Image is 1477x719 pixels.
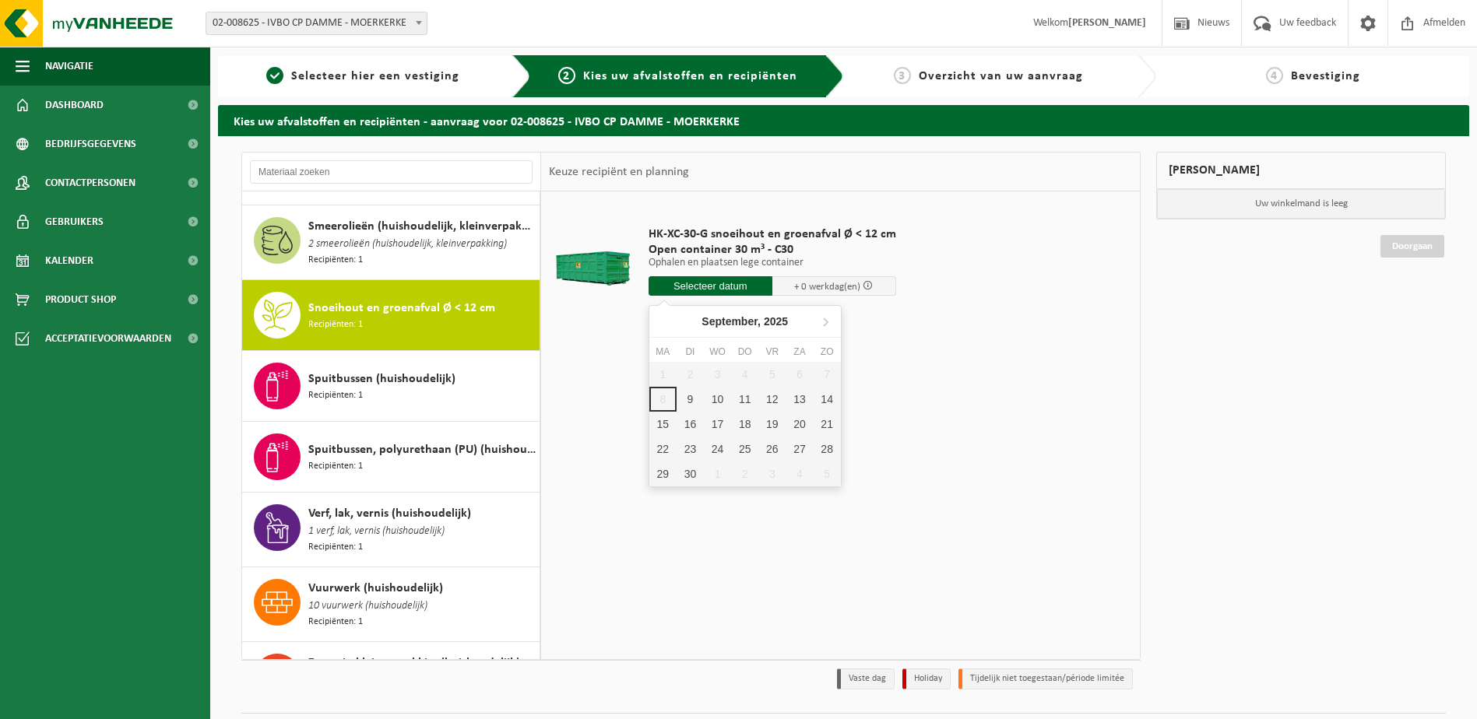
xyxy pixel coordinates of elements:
[45,319,171,358] span: Acceptatievoorwaarden
[308,370,455,388] span: Spuitbussen (huishoudelijk)
[308,579,443,598] span: Vuurwerk (huishoudelijk)
[308,615,363,630] span: Recipiënten: 1
[242,493,540,567] button: Verf, lak, vernis (huishoudelijk) 1 verf, lak, vernis (huishoudelijk) Recipiënten: 1
[242,567,540,642] button: Vuurwerk (huishoudelijk) 10 vuurwerk (huishoudelijk) Recipiënten: 1
[649,242,896,258] span: Open container 30 m³ - C30
[45,125,136,163] span: Bedrijfsgegevens
[308,459,363,474] span: Recipiënten: 1
[677,387,704,412] div: 9
[677,437,704,461] div: 23
[794,282,860,292] span: + 0 werkdag(en)
[649,344,677,359] div: ma
[695,309,794,334] div: September,
[1157,189,1445,219] p: Uw winkelmand is leeg
[814,412,841,437] div: 21
[814,461,841,486] div: 5
[308,540,363,555] span: Recipiënten: 1
[308,236,507,253] span: 2 smeerolieën (huishoudelijk, kleinverpakking)
[894,67,911,84] span: 3
[308,504,471,523] span: Verf, lak, vernis (huishoudelijk)
[1156,152,1446,189] div: [PERSON_NAME]
[1291,70,1360,82] span: Bevestiging
[1380,235,1444,258] a: Doorgaan
[677,412,704,437] div: 16
[291,70,459,82] span: Selecteer hier een vestiging
[308,317,363,332] span: Recipiënten: 1
[758,387,786,412] div: 12
[583,70,797,82] span: Kies uw afvalstoffen en recipiënten
[308,388,363,403] span: Recipiënten: 1
[1266,67,1283,84] span: 4
[731,461,758,486] div: 2
[649,461,677,486] div: 29
[206,12,427,34] span: 02-008625 - IVBO CP DAMME - MOERKERKE
[1068,17,1146,29] strong: [PERSON_NAME]
[308,253,363,268] span: Recipiënten: 1
[308,217,536,236] span: Smeerolieën (huishoudelijk, kleinverpakking)
[704,461,731,486] div: 1
[786,461,813,486] div: 4
[814,344,841,359] div: zo
[814,437,841,461] div: 28
[308,299,495,317] span: Snoeihout en groenafval Ø < 12 cm
[786,412,813,437] div: 20
[45,47,93,86] span: Navigatie
[902,668,951,689] li: Holiday
[649,412,677,437] div: 15
[45,202,104,241] span: Gebruikers
[758,461,786,486] div: 3
[308,654,520,672] span: Zuren in kleinverpakking(huishoudelijk)
[786,387,813,412] div: 13
[958,668,1133,689] li: Tijdelijk niet toegestaan/période limitée
[704,387,731,412] div: 10
[758,412,786,437] div: 19
[677,461,704,486] div: 30
[649,258,896,268] p: Ophalen en plaatsen lege container
[558,67,575,84] span: 2
[226,67,500,86] a: 1Selecteer hier een vestiging
[242,422,540,493] button: Spuitbussen, polyurethaan (PU) (huishoudelijk) Recipiënten: 1
[242,351,540,422] button: Spuitbussen (huishoudelijk) Recipiënten: 1
[242,642,540,716] button: Zuren in kleinverpakking(huishoudelijk)
[704,437,731,461] div: 24
[206,12,427,35] span: 02-008625 - IVBO CP DAMME - MOERKERKE
[649,437,677,461] div: 22
[704,344,731,359] div: wo
[919,70,1083,82] span: Overzicht van uw aanvraag
[731,387,758,412] div: 11
[649,226,896,242] span: HK-XC-30-G snoeihout en groenafval Ø < 12 cm
[786,344,813,359] div: za
[837,668,895,689] li: Vaste dag
[45,241,93,280] span: Kalender
[45,86,104,125] span: Dashboard
[308,598,427,615] span: 10 vuurwerk (huishoudelijk)
[814,387,841,412] div: 14
[242,205,540,280] button: Smeerolieën (huishoudelijk, kleinverpakking) 2 smeerolieën (huishoudelijk, kleinverpakking) Recip...
[308,440,536,459] span: Spuitbussen, polyurethaan (PU) (huishoudelijk)
[731,344,758,359] div: do
[250,160,533,184] input: Materiaal zoeken
[649,276,772,296] input: Selecteer datum
[308,523,445,540] span: 1 verf, lak, vernis (huishoudelijk)
[758,344,786,359] div: vr
[677,344,704,359] div: di
[45,163,135,202] span: Contactpersonen
[764,316,788,327] i: 2025
[242,280,540,351] button: Snoeihout en groenafval Ø < 12 cm Recipiënten: 1
[218,105,1469,135] h2: Kies uw afvalstoffen en recipiënten - aanvraag voor 02-008625 - IVBO CP DAMME - MOERKERKE
[731,437,758,461] div: 25
[758,437,786,461] div: 26
[45,280,116,319] span: Product Shop
[786,437,813,461] div: 27
[731,412,758,437] div: 18
[541,153,697,191] div: Keuze recipiënt en planning
[704,412,731,437] div: 17
[266,67,283,84] span: 1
